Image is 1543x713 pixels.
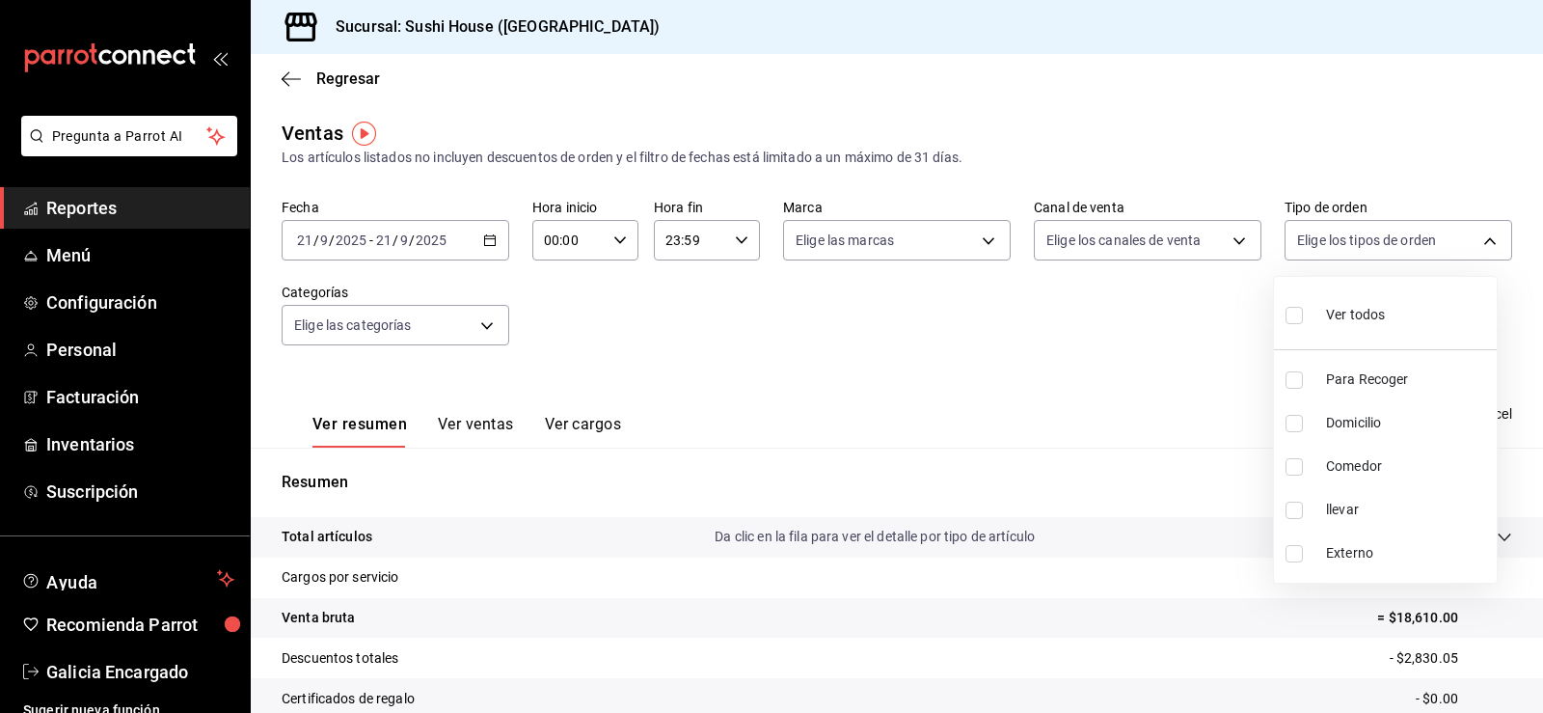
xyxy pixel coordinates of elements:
img: Tooltip marker [352,122,376,146]
span: Externo [1326,543,1489,563]
span: Para Recoger [1326,370,1489,390]
span: Domicilio [1326,413,1489,433]
span: Comedor [1326,456,1489,477]
span: Ver todos [1326,305,1385,325]
span: llevar [1326,500,1489,520]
